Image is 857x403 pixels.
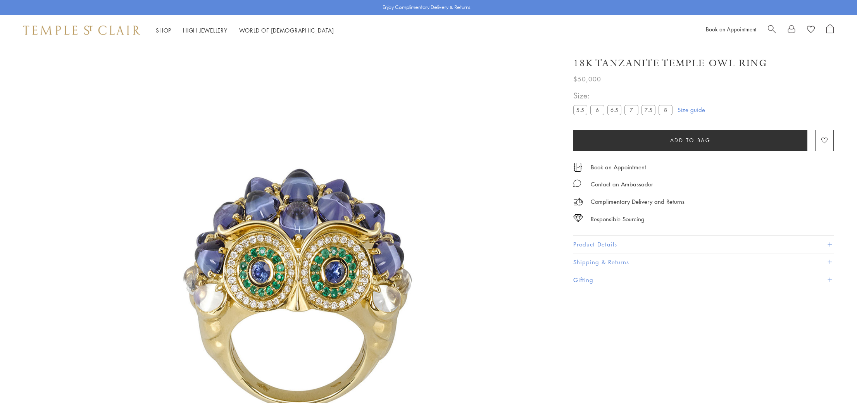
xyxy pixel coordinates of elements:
nav: Main navigation [156,26,334,35]
label: 7.5 [641,105,655,115]
a: Size guide [678,106,705,114]
div: Contact an Ambassador [591,179,653,189]
a: ShopShop [156,26,171,34]
a: View Wishlist [807,24,815,36]
a: High JewelleryHigh Jewellery [183,26,228,34]
button: Shipping & Returns [573,253,834,271]
label: 7 [624,105,638,115]
span: $50,000 [573,74,601,84]
label: 5.5 [573,105,587,115]
p: Enjoy Complimentary Delivery & Returns [383,3,471,11]
iframe: Gorgias live chat messenger [818,367,849,395]
img: MessageIcon-01_2.svg [573,179,581,187]
button: Product Details [573,236,834,253]
span: Add to bag [670,136,711,145]
a: World of [DEMOGRAPHIC_DATA]World of [DEMOGRAPHIC_DATA] [239,26,334,34]
p: Complimentary Delivery and Returns [591,197,685,207]
a: Search [768,24,776,36]
img: icon_sourcing.svg [573,214,583,222]
span: Size: [573,89,676,102]
label: 8 [659,105,672,115]
button: Gifting [573,271,834,289]
div: Responsible Sourcing [591,214,645,224]
img: icon_appointment.svg [573,163,583,172]
img: icon_delivery.svg [573,197,583,207]
h1: 18K Tanzanite Temple Owl Ring [573,57,767,70]
a: Book an Appointment [591,163,646,171]
img: Temple St. Clair [23,26,140,35]
a: Book an Appointment [706,25,756,33]
a: Open Shopping Bag [826,24,834,36]
label: 6 [590,105,604,115]
button: Add to bag [573,130,807,151]
label: 6.5 [607,105,621,115]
